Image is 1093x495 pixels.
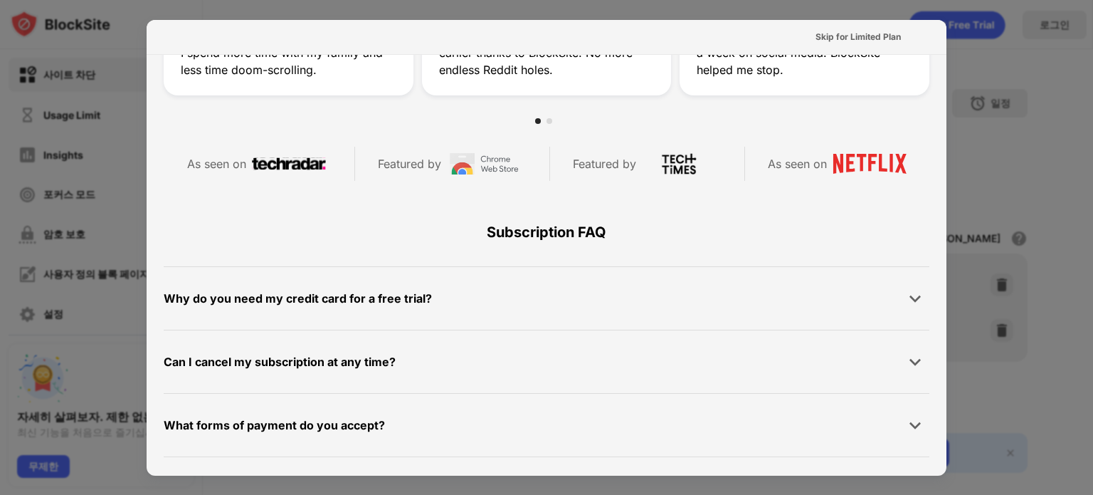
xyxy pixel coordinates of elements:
div: Featured by [378,154,441,174]
div: Can I cancel my subscription at any time? [164,352,396,372]
img: tech-times [642,153,716,174]
div: As seen on [187,154,246,174]
div: As seen on [768,154,827,174]
img: chrome-web-store-logo [447,153,521,174]
div: Subscription FAQ [164,198,929,266]
div: Featured by [573,154,636,174]
div: Skip for Limited Plan [815,30,901,44]
img: netflix-logo [833,153,907,174]
div: What forms of payment do you accept? [164,415,385,436]
div: Why do you need my credit card for a free trial? [164,288,432,309]
img: techradar [252,153,326,174]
